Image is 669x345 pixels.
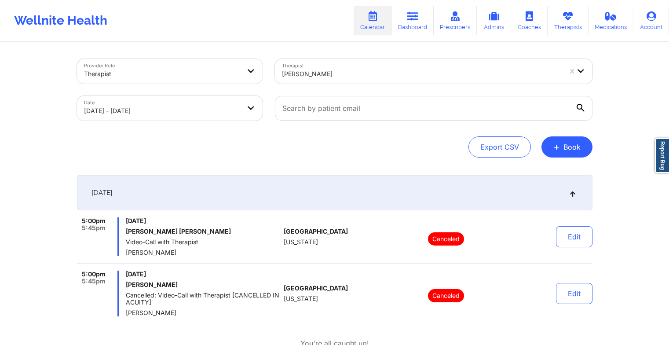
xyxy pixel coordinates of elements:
span: [DATE] [91,188,112,197]
h6: [PERSON_NAME] [126,281,280,288]
div: [PERSON_NAME] [282,64,562,84]
span: 5:45pm [82,278,106,285]
span: [DATE] [126,217,280,224]
button: Edit [556,226,592,247]
span: [US_STATE] [284,295,318,302]
span: [DATE] [126,271,280,278]
p: Canceled [428,289,464,302]
div: [DATE] - [DATE] [84,101,241,121]
span: [US_STATE] [284,239,318,246]
span: [PERSON_NAME] [126,249,280,256]
span: [PERSON_NAME] [126,309,280,316]
span: 5:00pm [82,217,106,224]
a: Medications [589,6,634,35]
span: [GEOGRAPHIC_DATA] [284,285,348,292]
button: Edit [556,283,592,304]
span: [GEOGRAPHIC_DATA] [284,228,348,235]
a: Report Bug [655,138,669,173]
span: 5:45pm [82,224,106,231]
button: +Book [541,136,592,158]
a: Account [633,6,669,35]
a: Dashboard [391,6,434,35]
p: Canceled [428,232,464,246]
button: Export CSV [468,136,531,158]
span: 5:00pm [82,271,106,278]
input: Search by patient email [275,96,592,121]
h6: [PERSON_NAME] [PERSON_NAME] [126,228,280,235]
span: Cancelled: Video-Call with Therapist [CANCELLED IN ACUITY] [126,292,280,306]
a: Therapists [548,6,589,35]
a: Coaches [511,6,548,35]
span: + [553,144,560,149]
a: Prescribers [434,6,477,35]
a: Calendar [354,6,391,35]
span: Video-Call with Therapist [126,239,280,246]
a: Admins [477,6,511,35]
div: Therapist [84,64,241,84]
